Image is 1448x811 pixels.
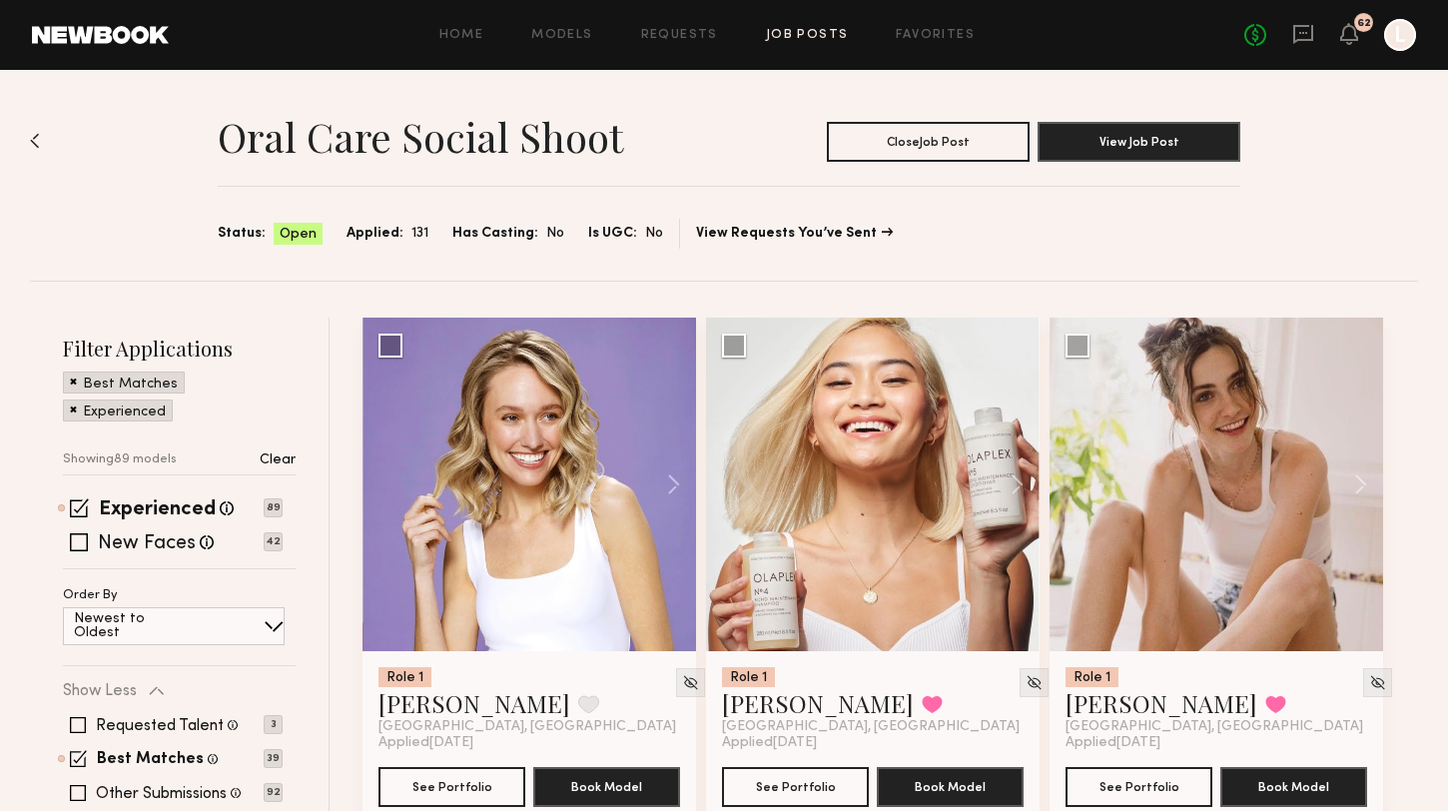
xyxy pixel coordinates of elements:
[827,122,1030,162] button: CloseJob Post
[439,29,484,42] a: Home
[1066,719,1363,735] span: [GEOGRAPHIC_DATA], [GEOGRAPHIC_DATA]
[218,112,623,162] h1: Oral Care Social Shoot
[896,29,975,42] a: Favorites
[641,29,718,42] a: Requests
[1357,18,1371,29] div: 62
[722,719,1020,735] span: [GEOGRAPHIC_DATA], [GEOGRAPHIC_DATA]
[1066,667,1118,687] div: Role 1
[1066,767,1212,807] button: See Portfolio
[63,335,296,362] h2: Filter Applications
[546,223,564,245] span: No
[378,667,431,687] div: Role 1
[1026,674,1043,691] img: Unhide Model
[1038,122,1240,162] button: View Job Post
[452,223,538,245] span: Has Casting:
[1220,777,1367,794] a: Book Model
[722,767,869,807] button: See Portfolio
[264,715,283,734] p: 3
[411,223,428,245] span: 131
[645,223,663,245] span: No
[1384,19,1416,51] a: L
[1369,674,1386,691] img: Unhide Model
[218,223,266,245] span: Status:
[533,767,680,807] button: Book Model
[766,29,849,42] a: Job Posts
[378,767,525,807] button: See Portfolio
[1066,687,1257,719] a: [PERSON_NAME]
[877,777,1024,794] a: Book Model
[533,777,680,794] a: Book Model
[696,227,893,241] a: View Requests You’ve Sent
[63,589,118,602] p: Order By
[96,718,224,734] label: Requested Talent
[264,749,283,768] p: 39
[378,687,570,719] a: [PERSON_NAME]
[378,735,680,751] div: Applied [DATE]
[347,223,403,245] span: Applied:
[99,500,216,520] label: Experienced
[96,786,227,802] label: Other Submissions
[1066,735,1367,751] div: Applied [DATE]
[722,687,914,719] a: [PERSON_NAME]
[260,453,296,467] p: Clear
[98,534,196,554] label: New Faces
[63,683,137,699] p: Show Less
[722,667,775,687] div: Role 1
[1220,767,1367,807] button: Book Model
[531,29,592,42] a: Models
[722,735,1024,751] div: Applied [DATE]
[83,405,166,419] p: Experienced
[682,674,699,691] img: Unhide Model
[63,453,177,466] p: Showing 89 models
[30,133,40,149] img: Back to previous page
[877,767,1024,807] button: Book Model
[264,783,283,802] p: 92
[83,378,178,392] p: Best Matches
[74,612,193,640] p: Newest to Oldest
[280,225,317,245] span: Open
[97,752,204,768] label: Best Matches
[264,498,283,517] p: 89
[588,223,637,245] span: Is UGC:
[378,719,676,735] span: [GEOGRAPHIC_DATA], [GEOGRAPHIC_DATA]
[264,532,283,551] p: 42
